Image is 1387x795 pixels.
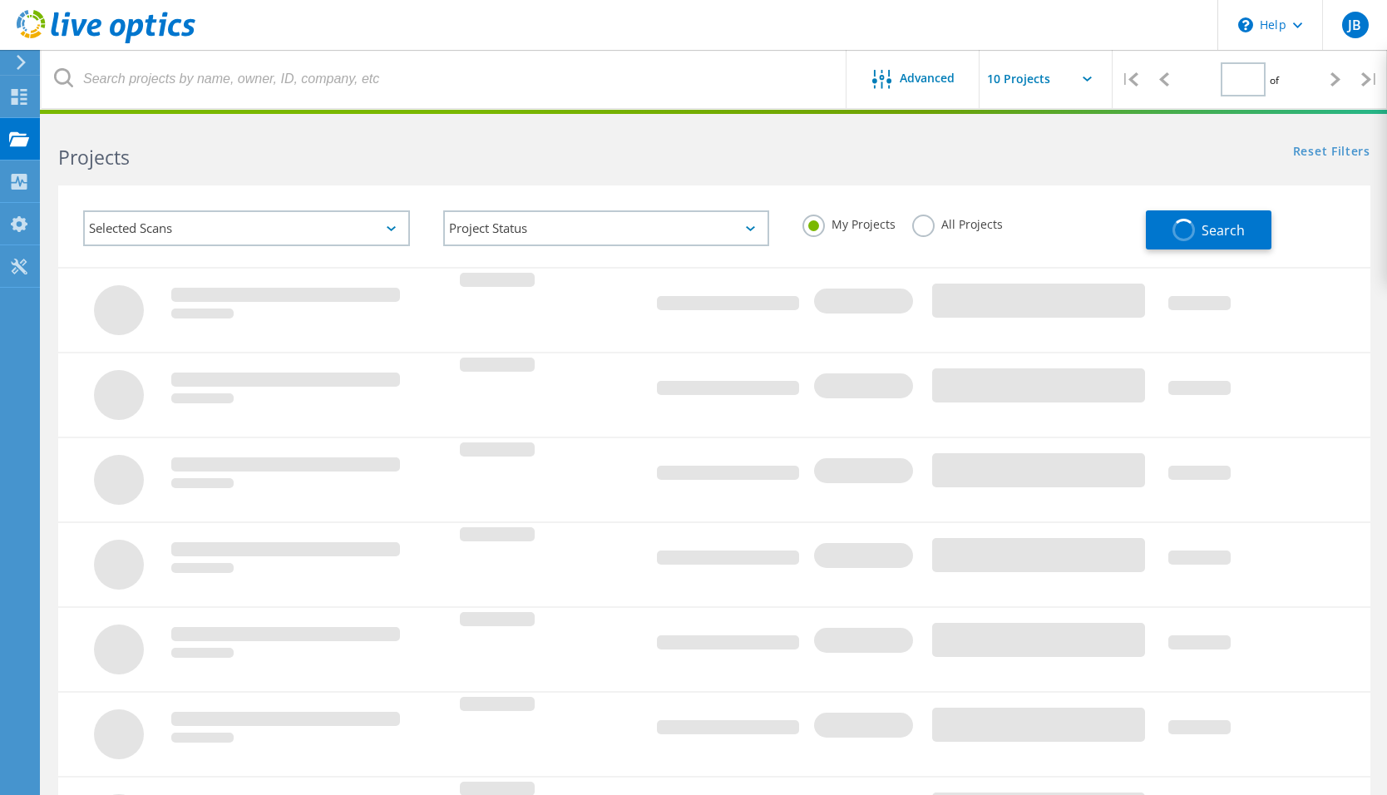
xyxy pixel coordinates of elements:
span: Search [1202,221,1245,239]
a: Reset Filters [1293,146,1370,160]
svg: \n [1238,17,1253,32]
span: of [1270,73,1279,87]
button: Search [1146,210,1271,249]
a: Live Optics Dashboard [17,35,195,47]
span: Advanced [900,72,955,84]
div: | [1353,50,1387,109]
div: | [1113,50,1147,109]
input: Search projects by name, owner, ID, company, etc [42,50,847,108]
span: JB [1348,18,1361,32]
div: Project Status [443,210,770,246]
label: My Projects [802,215,896,230]
b: Projects [58,144,130,170]
label: All Projects [912,215,1003,230]
div: Selected Scans [83,210,410,246]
